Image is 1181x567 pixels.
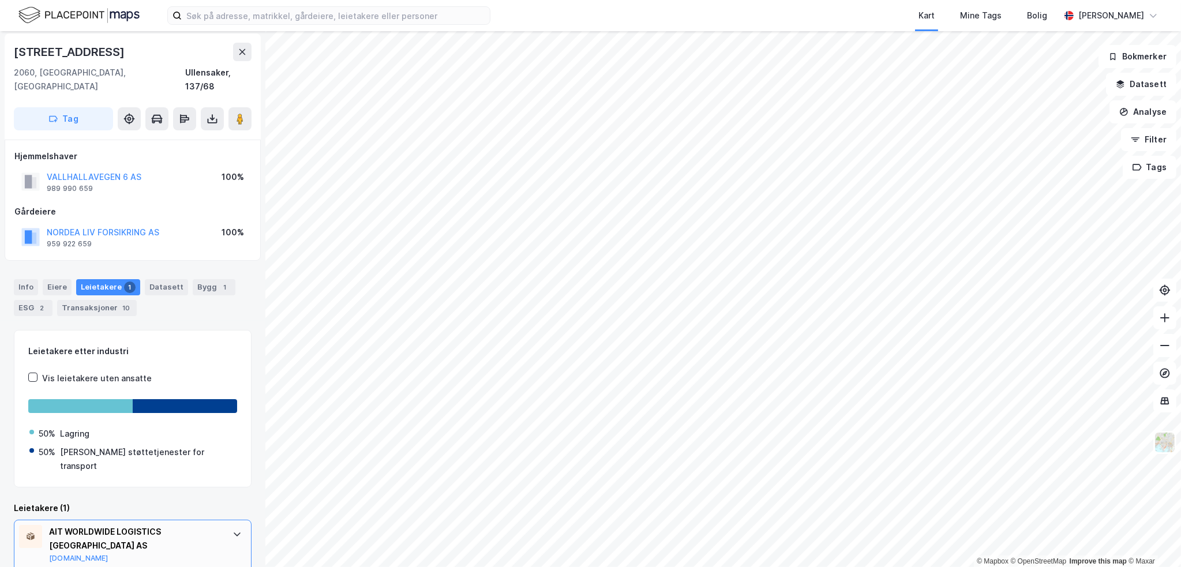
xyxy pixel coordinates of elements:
[47,239,92,249] div: 959 922 659
[977,557,1008,565] a: Mapbox
[1123,512,1181,567] iframe: Chat Widget
[1106,73,1176,96] button: Datasett
[14,107,113,130] button: Tag
[14,279,38,295] div: Info
[1070,557,1127,565] a: Improve this map
[76,279,140,295] div: Leietakere
[14,43,127,61] div: [STREET_ADDRESS]
[1011,557,1067,565] a: OpenStreetMap
[1078,9,1144,22] div: [PERSON_NAME]
[918,9,935,22] div: Kart
[49,525,221,553] div: AIT WORLDWIDE LOGISTICS [GEOGRAPHIC_DATA] AS
[219,281,231,293] div: 1
[60,445,236,473] div: [PERSON_NAME] støttetjenester for transport
[124,281,136,293] div: 1
[1123,512,1181,567] div: Kontrollprogram for chat
[39,427,55,441] div: 50%
[145,279,188,295] div: Datasett
[14,149,251,163] div: Hjemmelshaver
[14,501,252,515] div: Leietakere (1)
[120,302,132,314] div: 10
[1109,100,1176,123] button: Analyse
[222,170,244,184] div: 100%
[1121,128,1176,151] button: Filter
[36,302,48,314] div: 2
[14,300,53,316] div: ESG
[1123,156,1176,179] button: Tags
[193,279,235,295] div: Bygg
[57,300,137,316] div: Transaksjoner
[1154,431,1176,453] img: Z
[39,445,55,459] div: 50%
[185,66,252,93] div: Ullensaker, 137/68
[1098,45,1176,68] button: Bokmerker
[222,226,244,239] div: 100%
[14,66,185,93] div: 2060, [GEOGRAPHIC_DATA], [GEOGRAPHIC_DATA]
[60,427,89,441] div: Lagring
[49,554,108,563] button: [DOMAIN_NAME]
[28,344,237,358] div: Leietakere etter industri
[18,5,140,25] img: logo.f888ab2527a4732fd821a326f86c7f29.svg
[182,7,490,24] input: Søk på adresse, matrikkel, gårdeiere, leietakere eller personer
[47,184,93,193] div: 989 990 659
[1027,9,1047,22] div: Bolig
[42,371,152,385] div: Vis leietakere uten ansatte
[960,9,1002,22] div: Mine Tags
[43,279,72,295] div: Eiere
[14,205,251,219] div: Gårdeiere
